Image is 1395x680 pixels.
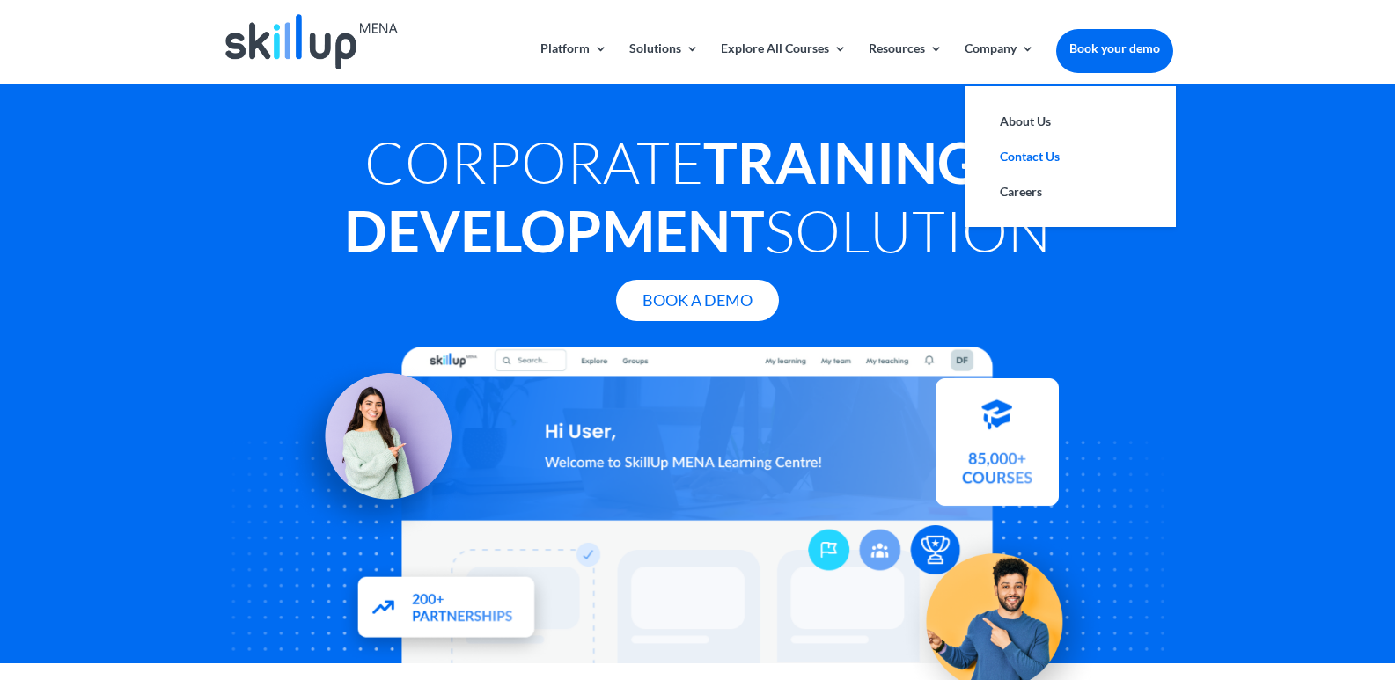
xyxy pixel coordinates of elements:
a: Contact Us [982,139,1158,174]
a: Company [965,42,1034,84]
iframe: Chat Widget [1102,490,1395,680]
img: Learning Management Solution - SkillUp [279,353,469,543]
a: Explore All Courses [721,42,847,84]
a: Careers [982,174,1158,209]
h1: Corporate Solution [223,128,1173,274]
img: Courses library - SkillUp MENA [936,386,1059,514]
a: Resources [869,42,943,84]
a: About Us [982,104,1158,139]
a: Book your demo [1056,29,1173,68]
img: Skillup Mena [225,14,398,69]
a: Solutions [629,42,699,84]
img: Partners - SkillUp Mena [336,560,554,662]
a: Book A Demo [616,280,779,321]
strong: Training & Development [344,128,1031,265]
a: Platform [540,42,607,84]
